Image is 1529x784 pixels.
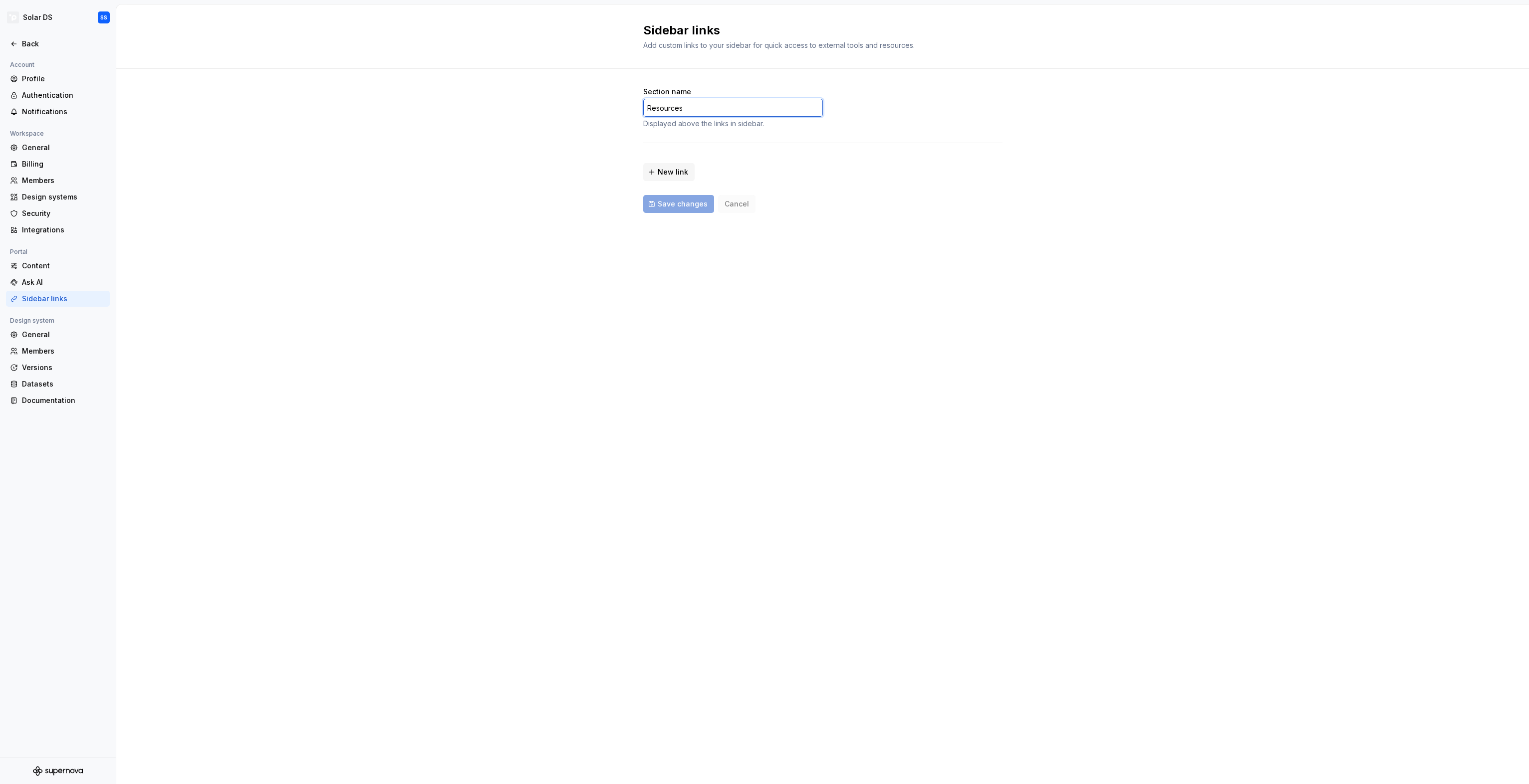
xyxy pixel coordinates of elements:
div: Design system [6,315,58,327]
a: Content [6,258,110,274]
svg: Supernova Logo [33,766,83,776]
div: General [22,330,106,340]
div: Members [22,346,106,356]
img: deb07db6-ec04-4ac8-9ca0-9ed434161f92.png [7,11,19,23]
a: Integrations [6,222,110,238]
div: Content [22,261,106,271]
a: Authentication [6,87,110,103]
div: Workspace [6,128,48,140]
a: Datasets [6,376,110,392]
h2: Sidebar links [643,22,991,38]
a: General [6,140,110,156]
a: Members [6,173,110,189]
div: Ask AI [22,277,106,287]
div: Profile [22,74,106,84]
label: Section name [643,87,691,97]
span: New link [658,167,688,177]
div: Members [22,176,106,186]
div: Sidebar links [22,294,106,304]
a: Documentation [6,392,110,408]
div: Account [6,59,38,71]
a: Ask AI [6,274,110,290]
div: Versions [22,363,106,373]
div: General [22,143,106,153]
div: Datasets [22,379,106,389]
div: Portal [6,246,31,258]
div: SS [100,13,107,21]
a: Sidebar links [6,291,110,307]
div: Displayed above the links in sidebar. [643,119,823,129]
a: Versions [6,360,110,376]
div: Documentation [22,395,106,405]
div: Back [22,39,106,49]
div: Solar DS [23,12,52,22]
button: New link [643,163,695,181]
div: Authentication [22,90,106,100]
div: Billing [22,159,106,169]
a: General [6,327,110,343]
a: Billing [6,156,110,172]
div: Security [22,208,106,218]
a: Notifications [6,104,110,120]
div: Design systems [22,192,106,202]
a: Security [6,205,110,221]
div: Integrations [22,225,106,235]
a: Profile [6,71,110,87]
button: Solar DSSS [2,6,114,28]
a: Back [6,36,110,52]
a: Design systems [6,189,110,205]
a: Members [6,343,110,359]
span: Add custom links to your sidebar for quick access to external tools and resources. [643,41,915,49]
div: Notifications [22,107,106,117]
